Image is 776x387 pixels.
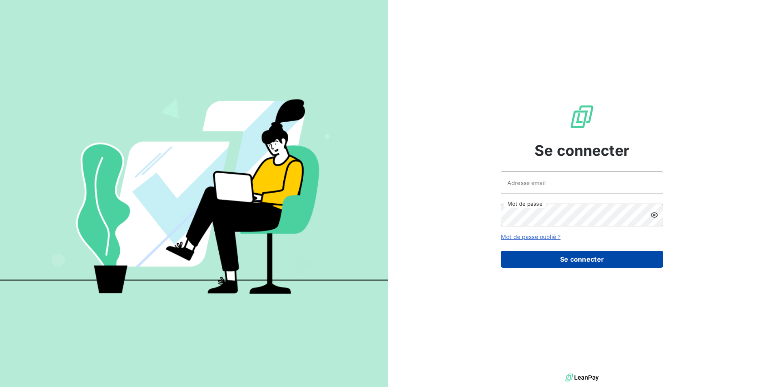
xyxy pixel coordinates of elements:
[569,104,595,130] img: Logo LeanPay
[565,372,599,384] img: logo
[535,140,629,161] span: Se connecter
[501,251,663,268] button: Se connecter
[501,233,560,240] a: Mot de passe oublié ?
[501,171,663,194] input: placeholder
